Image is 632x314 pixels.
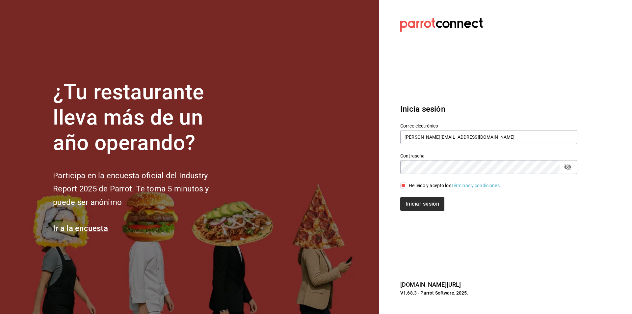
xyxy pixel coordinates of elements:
div: He leído y acepto los [409,182,501,189]
a: [DOMAIN_NAME][URL] [400,281,461,288]
h1: ¿Tu restaurante lleva más de un año operando? [53,80,231,156]
h3: Inicia sesión [400,103,577,115]
a: Términos y condiciones. [451,183,501,188]
label: Contraseña [400,154,577,158]
label: Correo electrónico [400,124,577,128]
h2: Participa en la encuesta oficial del Industry Report 2025 de Parrot. Te toma 5 minutos y puede se... [53,169,231,209]
input: Ingresa tu correo electrónico [400,130,577,144]
button: passwordField [562,161,573,173]
button: Iniciar sesión [400,197,444,211]
a: Ir a la encuesta [53,224,108,233]
p: V1.68.3 - Parrot Software, 2025. [400,290,577,296]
